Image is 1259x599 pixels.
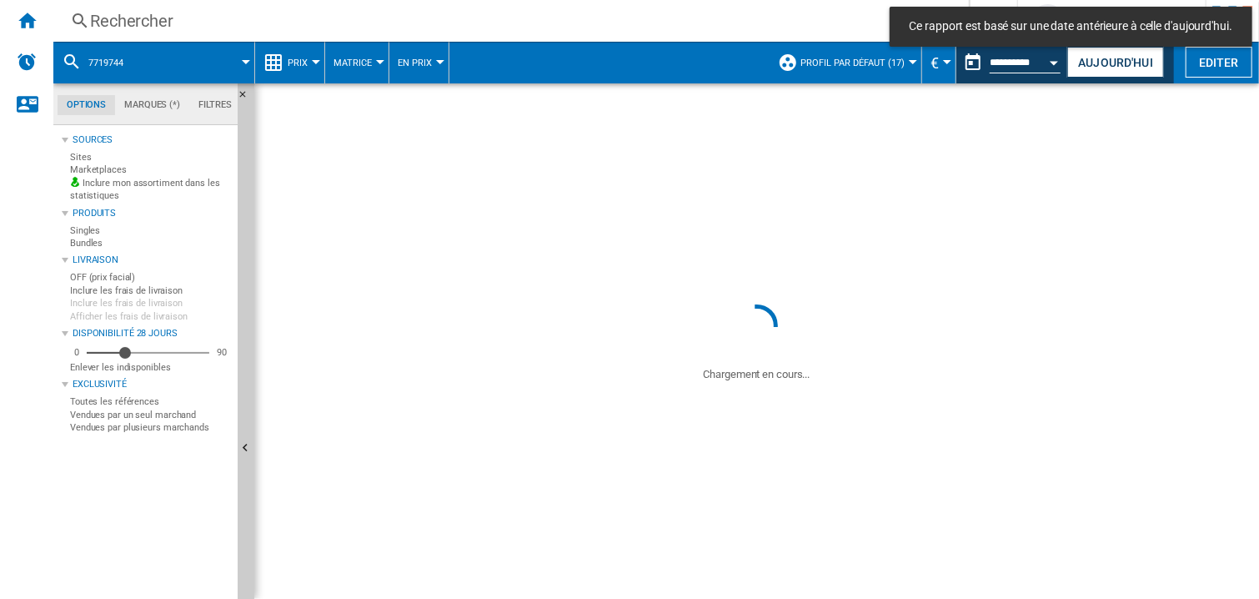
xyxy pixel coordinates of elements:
md-tab-item: Marques (*) [115,95,189,115]
span: Ce rapport est basé sur une date antérieure à celle d'aujourd'hui. [905,18,1237,35]
button: Matrice [334,42,380,83]
label: Afficher les frais de livraison [70,310,231,323]
div: Profil par défaut (17) [778,42,913,83]
md-slider: Disponibilité [87,345,209,361]
md-tab-item: Filtres [189,95,241,115]
button: md-calendar [956,46,990,79]
md-menu: Currency [922,42,956,83]
label: Sites [70,151,231,164]
button: Masquer [238,83,258,113]
label: Toutes les références [70,395,231,408]
label: Inclure les frais de livraison [70,284,231,297]
div: Prix [263,42,316,83]
label: Vendues par plusieurs marchands [70,421,231,434]
label: Enlever les indisponibles [70,361,231,374]
label: OFF (prix facial) [70,271,231,284]
span: 7719744 [88,58,123,68]
div: Rechercher [90,9,925,33]
div: 90 [213,346,231,359]
label: Marketplaces [70,164,231,176]
div: 7719744 [62,42,246,83]
div: Livraison [73,254,231,267]
button: € [930,42,947,83]
button: Prix [288,42,316,83]
div: Disponibilité 28 Jours [73,327,231,340]
button: Open calendar [1040,45,1070,75]
span: En Prix [398,58,432,68]
div: 0 [70,346,83,359]
div: Produits [73,207,231,220]
label: Singles [70,224,231,237]
md-tab-item: Options [58,95,115,115]
span: € [930,54,939,72]
button: Editer [1186,47,1252,78]
button: Profil par défaut (17) [800,42,913,83]
label: Inclure mon assortiment dans les statistiques [70,177,231,203]
label: Inclure les frais de livraison [70,297,231,310]
div: Exclusivité [73,378,231,391]
div: Ce rapport est basé sur une date antérieure à celle d'aujourd'hui. [956,42,1064,83]
label: Vendues par un seul marchand [70,409,231,421]
button: Aujourd'hui [1067,47,1164,78]
img: alerts-logo.svg [17,52,37,72]
span: Prix [288,58,308,68]
button: En Prix [398,42,440,83]
button: 7719744 [88,42,140,83]
span: Profil par défaut (17) [800,58,905,68]
label: Bundles [70,237,231,249]
img: mysite-bg-18x18.png [70,177,80,187]
span: Matrice [334,58,372,68]
div: Sources [73,133,231,147]
ng-transclude: Chargement en cours... [704,368,810,380]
